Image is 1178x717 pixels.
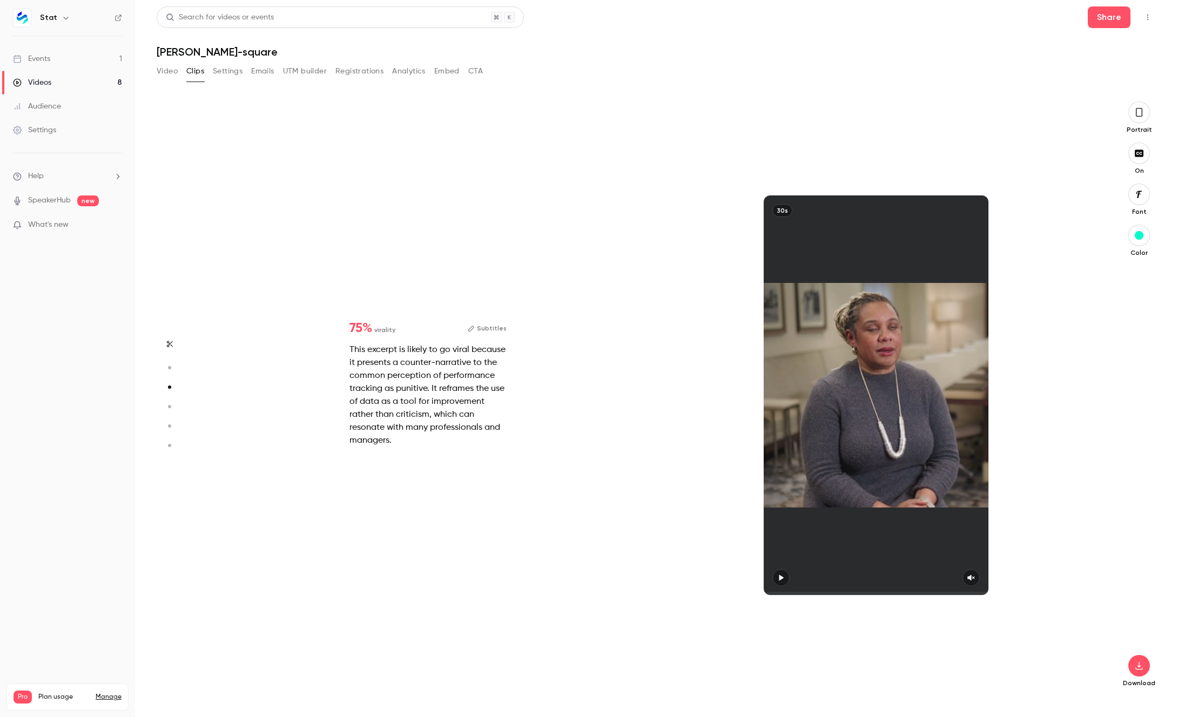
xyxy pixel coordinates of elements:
div: Events [13,53,50,64]
span: 75 % [349,322,372,335]
div: Settings [13,125,56,136]
div: Audience [13,101,61,112]
li: help-dropdown-opener [13,171,122,182]
img: Stat [14,9,31,26]
div: Search for videos or events [166,12,274,23]
a: Manage [96,693,122,701]
button: Share [1088,6,1130,28]
p: Color [1122,248,1156,257]
span: new [77,195,99,206]
span: Help [28,171,44,182]
p: On [1122,166,1156,175]
h1: [PERSON_NAME]-square [157,45,1156,58]
span: Pro [14,691,32,704]
h6: Stat [40,12,57,23]
button: Analytics [392,63,426,80]
p: Portrait [1122,125,1156,134]
button: Settings [213,63,243,80]
button: Subtitles [468,322,507,335]
div: Videos [13,77,51,88]
button: Emails [251,63,274,80]
div: This excerpt is likely to go viral because it presents a counter-narrative to the common percepti... [349,343,507,447]
span: virality [374,325,395,335]
button: UTM builder [283,63,327,80]
button: Registrations [335,63,383,80]
button: CTA [468,63,483,80]
p: Font [1122,207,1156,216]
p: Download [1122,679,1156,687]
a: SpeakerHub [28,195,71,206]
button: Top Bar Actions [1139,9,1156,26]
span: Plan usage [38,693,89,701]
span: What's new [28,219,69,231]
iframe: Noticeable Trigger [109,220,122,230]
button: Video [157,63,178,80]
button: Clips [186,63,204,80]
button: Embed [434,63,460,80]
